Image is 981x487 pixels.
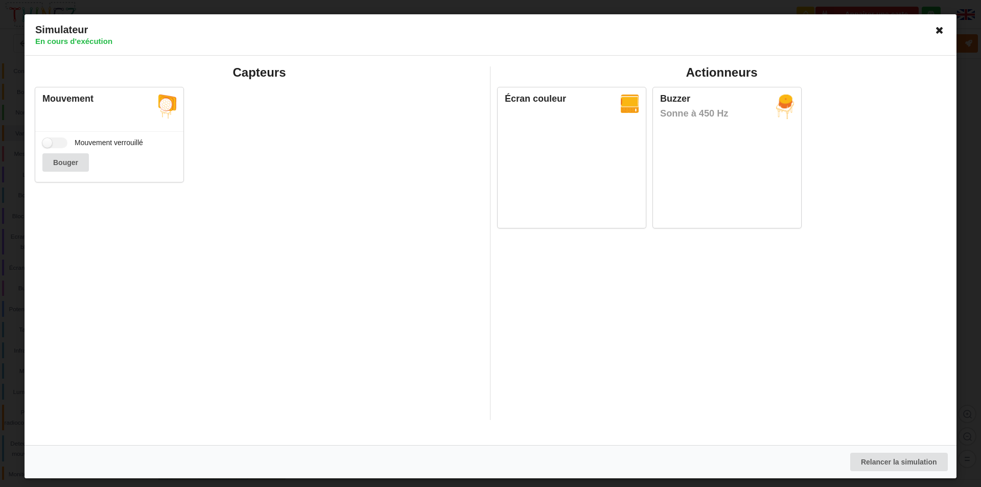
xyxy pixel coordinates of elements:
div: Écran couleur [505,93,639,105]
img: picto_ecran.png [621,95,639,113]
div: Sonne à 450 Hz [660,107,794,120]
div: Buzzer [660,93,794,105]
h4: En cours d'exécution [35,36,941,46]
h2: Capteurs [35,65,483,81]
label: Mouvement verrouillé [42,137,143,148]
div: Simulateur [25,14,956,56]
h2: Actionneurs [498,65,946,81]
div: Mouvement [42,93,176,105]
img: picto_mouvement.png [158,95,176,119]
img: picto_buzz.png [776,95,794,119]
button: Bouger [42,153,89,172]
button: Relancer la simulation [850,453,948,471]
